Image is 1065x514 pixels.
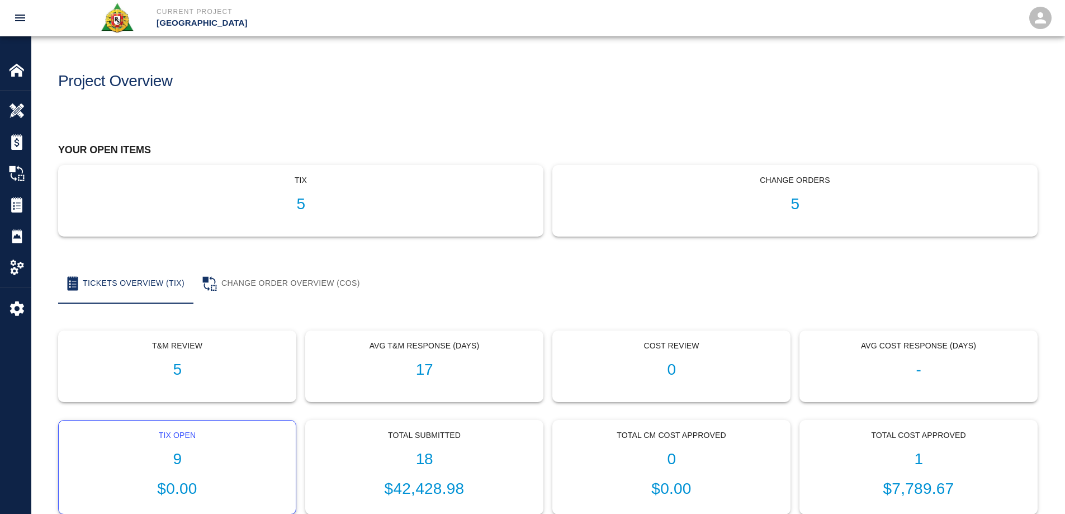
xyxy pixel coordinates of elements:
h1: 18 [315,450,534,469]
p: Avg Cost Response (Days) [809,340,1028,352]
p: Avg T&M Response (Days) [315,340,534,352]
h1: 1 [809,450,1028,469]
h2: Your open items [58,144,1038,157]
p: Tix Open [68,430,287,441]
h1: 5 [562,195,1028,214]
p: Total CM Cost Approved [562,430,781,441]
iframe: Chat Widget [1009,460,1065,514]
img: Roger & Sons Concrete [100,2,134,34]
h1: - [809,361,1028,379]
p: Change Orders [562,175,1028,186]
p: $0.00 [68,477,287,501]
h1: 0 [562,450,781,469]
p: $42,428.98 [315,477,534,501]
p: Cost Review [562,340,781,352]
h1: 5 [68,361,287,379]
p: [GEOGRAPHIC_DATA] [157,17,593,30]
p: $7,789.67 [809,477,1028,501]
button: Change Order Overview (COS) [193,263,369,304]
h1: Project Overview [58,72,173,91]
p: Total Submitted [315,430,534,441]
p: Current Project [157,7,593,17]
p: Total Cost Approved [809,430,1028,441]
button: open drawer [7,4,34,31]
h1: 9 [68,450,287,469]
p: T&M Review [68,340,287,352]
h1: 0 [562,361,781,379]
p: tix [68,175,534,186]
h1: 17 [315,361,534,379]
button: Tickets Overview (TIX) [58,263,193,304]
h1: 5 [68,195,534,214]
p: $0.00 [562,477,781,501]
